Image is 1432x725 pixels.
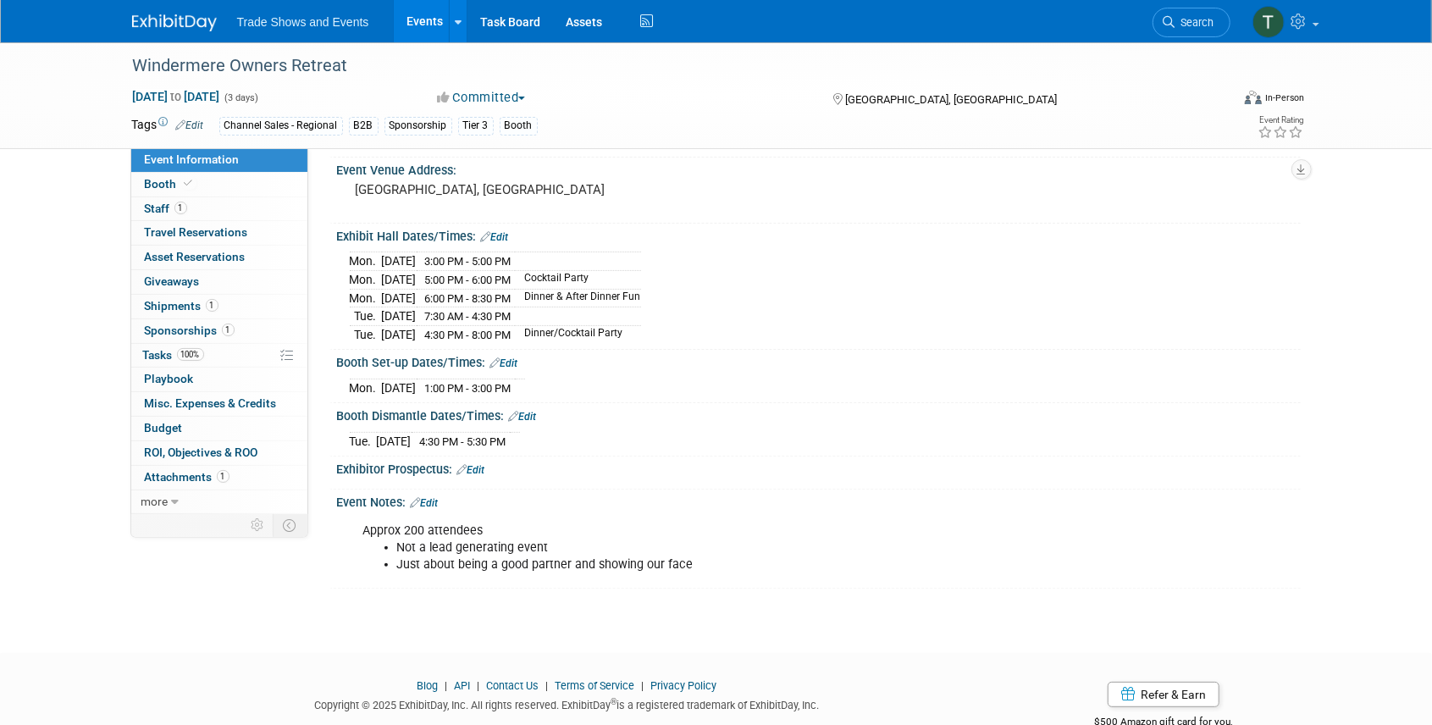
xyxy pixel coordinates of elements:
[337,403,1301,425] div: Booth Dismantle Dates/Times:
[350,252,382,271] td: Mon.
[349,117,379,135] div: B2B
[145,470,229,484] span: Attachments
[337,350,1301,372] div: Booth Set-up Dates/Times:
[417,679,438,692] a: Blog
[237,15,369,29] span: Trade Shows and Events
[350,271,382,290] td: Mon.
[356,182,720,197] pre: [GEOGRAPHIC_DATA], [GEOGRAPHIC_DATA]
[650,679,716,692] a: Privacy Policy
[174,202,187,214] span: 1
[131,490,307,514] a: more
[515,325,641,343] td: Dinner/Cocktail Party
[425,274,511,286] span: 5:00 PM - 6:00 PM
[382,307,417,326] td: [DATE]
[132,694,1003,713] div: Copyright © 2025 ExhibitDay, Inc. All rights reserved. ExhibitDay is a registered trademark of Ex...
[382,289,417,307] td: [DATE]
[224,92,259,103] span: (3 days)
[337,490,1301,512] div: Event Notes:
[1153,8,1230,37] a: Search
[420,435,506,448] span: 4:30 PM - 5:30 PM
[509,411,537,423] a: Edit
[431,89,532,107] button: Committed
[131,441,307,465] a: ROI, Objectives & ROO
[486,679,539,692] a: Contact Us
[454,679,470,692] a: API
[541,679,552,692] span: |
[637,679,648,692] span: |
[425,310,511,323] span: 7:30 AM - 4:30 PM
[425,255,511,268] span: 3:00 PM - 5:00 PM
[1258,116,1303,125] div: Event Rating
[458,117,494,135] div: Tier 3
[350,325,382,343] td: Tue.
[515,289,641,307] td: Dinner & After Dinner Fun
[131,392,307,416] a: Misc. Expenses & Credits
[1264,91,1304,104] div: In-Person
[337,158,1301,179] div: Event Venue Address:
[177,348,204,361] span: 100%
[132,14,217,31] img: ExhibitDay
[145,421,183,434] span: Budget
[351,514,1114,582] div: Approx 200 attendees
[127,51,1205,81] div: Windermere Owners Retreat
[273,514,307,536] td: Toggle Event Tabs
[185,179,193,188] i: Booth reservation complete
[132,89,221,104] span: [DATE] [DATE]
[145,446,258,459] span: ROI, Objectives & ROO
[131,270,307,294] a: Giveaways
[217,470,229,483] span: 1
[350,432,377,450] td: Tue.
[131,148,307,172] a: Event Information
[222,324,235,336] span: 1
[481,231,509,243] a: Edit
[555,679,634,692] a: Terms of Service
[145,396,277,410] span: Misc. Expenses & Credits
[500,117,538,135] div: Booth
[382,379,417,396] td: [DATE]
[382,325,417,343] td: [DATE]
[145,324,235,337] span: Sponsorships
[337,224,1301,246] div: Exhibit Hall Dates/Times:
[411,497,439,509] a: Edit
[1175,16,1214,29] span: Search
[457,464,485,476] a: Edit
[145,299,218,313] span: Shipments
[382,271,417,290] td: [DATE]
[131,368,307,391] a: Playbook
[219,117,343,135] div: Channel Sales - Regional
[131,344,307,368] a: Tasks100%
[377,432,412,450] td: [DATE]
[397,556,1104,573] li: Just about being a good partner and showing our face
[244,514,274,536] td: Personalize Event Tab Strip
[425,292,511,305] span: 6:00 PM - 8:30 PM
[131,466,307,490] a: Attachments1
[145,177,196,191] span: Booth
[131,319,307,343] a: Sponsorships1
[440,679,451,692] span: |
[350,289,382,307] td: Mon.
[145,250,246,263] span: Asset Reservations
[350,307,382,326] td: Tue.
[473,679,484,692] span: |
[1131,88,1305,113] div: Event Format
[131,295,307,318] a: Shipments1
[169,90,185,103] span: to
[845,93,1057,106] span: [GEOGRAPHIC_DATA], [GEOGRAPHIC_DATA]
[384,117,452,135] div: Sponsorship
[131,221,307,245] a: Travel Reservations
[611,697,616,706] sup: ®
[350,379,382,396] td: Mon.
[132,116,204,136] td: Tags
[176,119,204,131] a: Edit
[145,202,187,215] span: Staff
[145,274,200,288] span: Giveaways
[425,329,511,341] span: 4:30 PM - 8:00 PM
[145,152,240,166] span: Event Information
[1108,682,1219,707] a: Refer & Earn
[145,372,194,385] span: Playbook
[131,417,307,440] a: Budget
[131,197,307,221] a: Staff1
[131,246,307,269] a: Asset Reservations
[143,348,204,362] span: Tasks
[145,225,248,239] span: Travel Reservations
